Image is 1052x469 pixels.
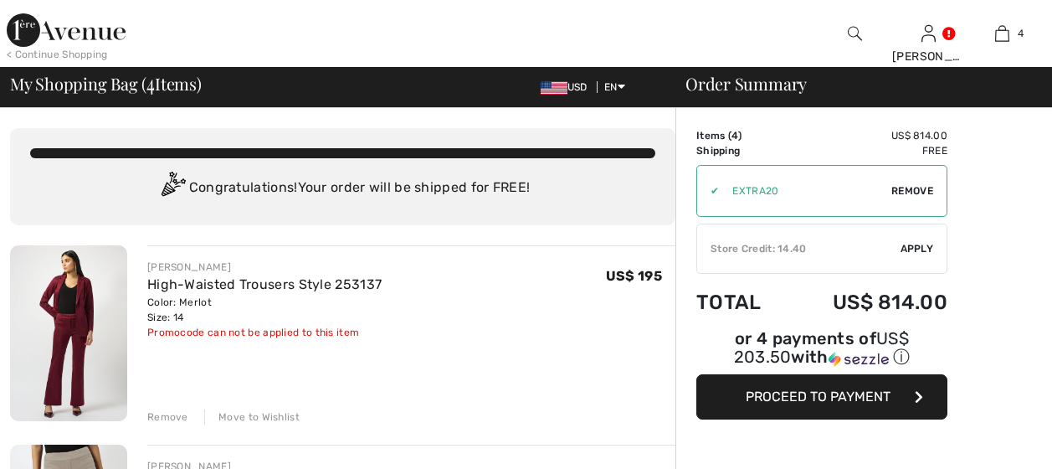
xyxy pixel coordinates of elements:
[30,172,655,205] div: Congratulations! Your order will be shipped for FREE!
[10,245,127,421] img: High-Waisted Trousers Style 253137
[921,23,936,44] img: My Info
[787,128,947,143] td: US$ 814.00
[604,81,625,93] span: EN
[541,81,567,95] img: US Dollar
[147,325,382,340] div: Promocode can not be applied to this item
[146,71,155,93] span: 4
[204,410,300,425] div: Move to Wishlist
[891,183,933,198] span: Remove
[147,295,382,325] div: Color: Merlot Size: 14
[156,172,189,205] img: Congratulation2.svg
[541,81,594,93] span: USD
[696,374,947,420] button: Proceed to Payment
[719,166,891,216] input: Promo code
[665,75,1042,92] div: Order Summary
[921,25,936,41] a: Sign In
[848,23,862,44] img: search the website
[147,276,382,292] a: High-Waisted Trousers Style 253137
[696,331,947,368] div: or 4 payments of with
[7,13,126,47] img: 1ère Avenue
[7,47,108,62] div: < Continue Shopping
[901,241,934,256] span: Apply
[147,410,188,425] div: Remove
[696,128,787,143] td: Items ( )
[147,260,382,275] div: [PERSON_NAME]
[696,274,787,331] td: Total
[995,23,1009,44] img: My Bag
[829,352,889,367] img: Sezzle
[966,23,1038,44] a: 4
[606,268,662,284] span: US$ 195
[734,328,909,367] span: US$ 203.50
[696,143,787,158] td: Shipping
[1018,26,1024,41] span: 4
[787,143,947,158] td: Free
[892,48,964,65] div: [PERSON_NAME]
[787,274,947,331] td: US$ 814.00
[746,389,890,405] span: Proceed to Payment
[697,241,901,256] div: Store Credit: 14.40
[697,183,719,198] div: ✔
[731,130,738,142] span: 4
[10,75,202,92] span: My Shopping Bag ( Items)
[696,331,947,374] div: or 4 payments ofUS$ 203.50withSezzle Click to learn more about Sezzle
